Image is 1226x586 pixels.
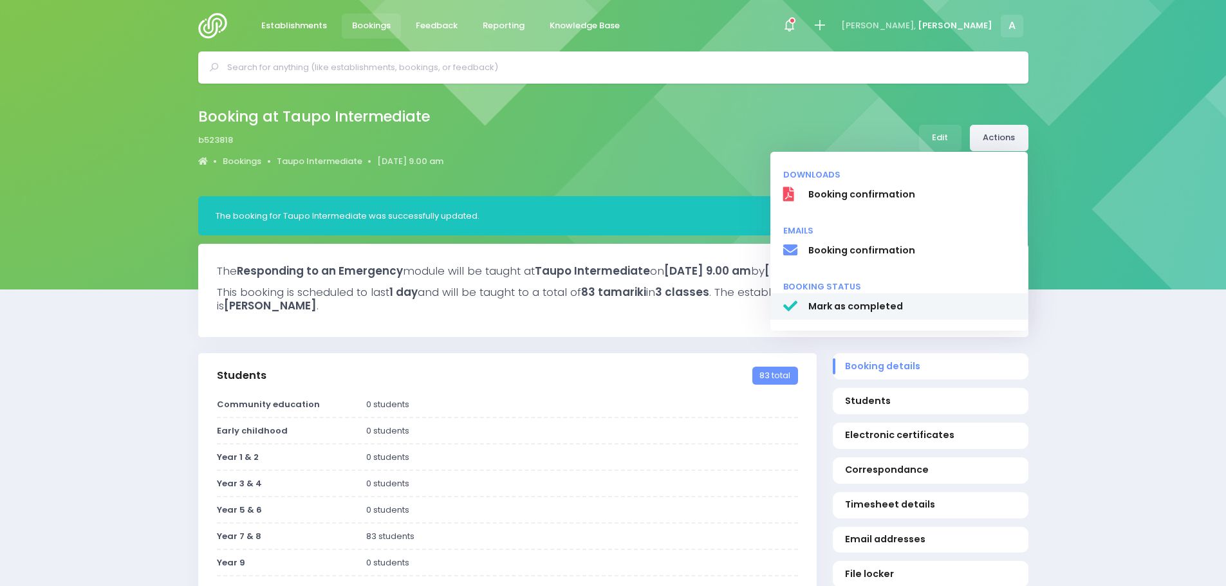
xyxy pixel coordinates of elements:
span: Correspondance [845,463,1016,477]
span: File locker [845,567,1016,581]
span: Booking confirmation [808,244,1015,257]
strong: [PERSON_NAME] [224,298,317,313]
a: Email addresses [833,527,1028,553]
h3: The module will be taught at on by . [217,264,1010,277]
span: A [1001,15,1023,37]
strong: Year 5 & 6 [217,504,262,516]
a: Electronic certificates [833,423,1028,449]
a: Correspondance [833,457,1028,484]
span: 83 total [752,367,797,385]
a: Bookings [223,155,261,168]
div: The booking for Taupo Intermediate was successfully updated. [216,210,994,223]
span: Booking details [845,360,1016,373]
strong: Community education [217,398,320,410]
strong: Year 9 [217,556,245,569]
span: Timesheet details [845,498,1016,511]
a: Timesheet details [833,492,1028,518]
a: Edit [919,125,961,151]
h3: Students [217,369,266,382]
h2: Booking at Taupo Intermediate [198,108,433,125]
div: 0 students [358,398,806,411]
input: Search for anything (like establishments, bookings, or feedback) [227,58,1010,77]
div: 0 students [358,425,806,437]
span: Electronic certificates [845,428,1016,442]
span: Students [845,394,1016,408]
a: Taupo Intermediate [277,155,362,168]
strong: Responding to an Emergency [237,263,403,279]
span: Reporting [483,19,525,32]
a: Students [833,388,1028,414]
strong: Year 7 & 8 [217,530,261,542]
a: Feedback [405,14,469,39]
li: Booking status [770,275,1028,293]
span: b523818 [198,134,233,147]
a: Mark as completed [770,293,1028,320]
div: 0 students [358,477,806,490]
strong: Taupo Intermediate [535,263,650,279]
strong: 83 tamariki [581,284,646,300]
span: Establishments [261,19,327,32]
li: Emails [770,219,1028,237]
a: [DATE] 9.00 am [377,155,443,168]
strong: 3 classes [655,284,709,300]
img: Logo [198,13,235,39]
strong: Year 3 & 4 [217,477,262,490]
a: Knowledge Base [539,14,631,39]
div: 0 students [358,451,806,464]
li: Downloads [770,163,1028,181]
span: [PERSON_NAME], [841,19,916,32]
strong: 1 day [389,284,418,300]
h3: This booking is scheduled to last and will be taught to a total of in . The establishment's conta... [217,286,1010,312]
a: Booking confirmation [770,181,1028,208]
span: Email addresses [845,533,1016,546]
div: 0 students [358,556,806,569]
a: Reporting [472,14,535,39]
a: Establishments [251,14,338,39]
a: Booking details [833,353,1028,380]
span: Booking confirmation [808,188,1015,201]
a: Actions [970,125,1028,151]
strong: Early childhood [217,425,288,437]
a: Bookings [342,14,402,39]
div: 83 students [358,530,806,543]
span: Mark as completed [808,300,1015,313]
strong: [PERSON_NAME] [765,263,857,279]
strong: [DATE] 9.00 am [664,263,751,279]
strong: Year 1 & 2 [217,451,259,463]
span: Feedback [416,19,458,32]
span: Knowledge Base [550,19,620,32]
a: Booking confirmation [770,237,1028,264]
span: [PERSON_NAME] [918,19,992,32]
div: 0 students [358,504,806,517]
span: Bookings [352,19,391,32]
